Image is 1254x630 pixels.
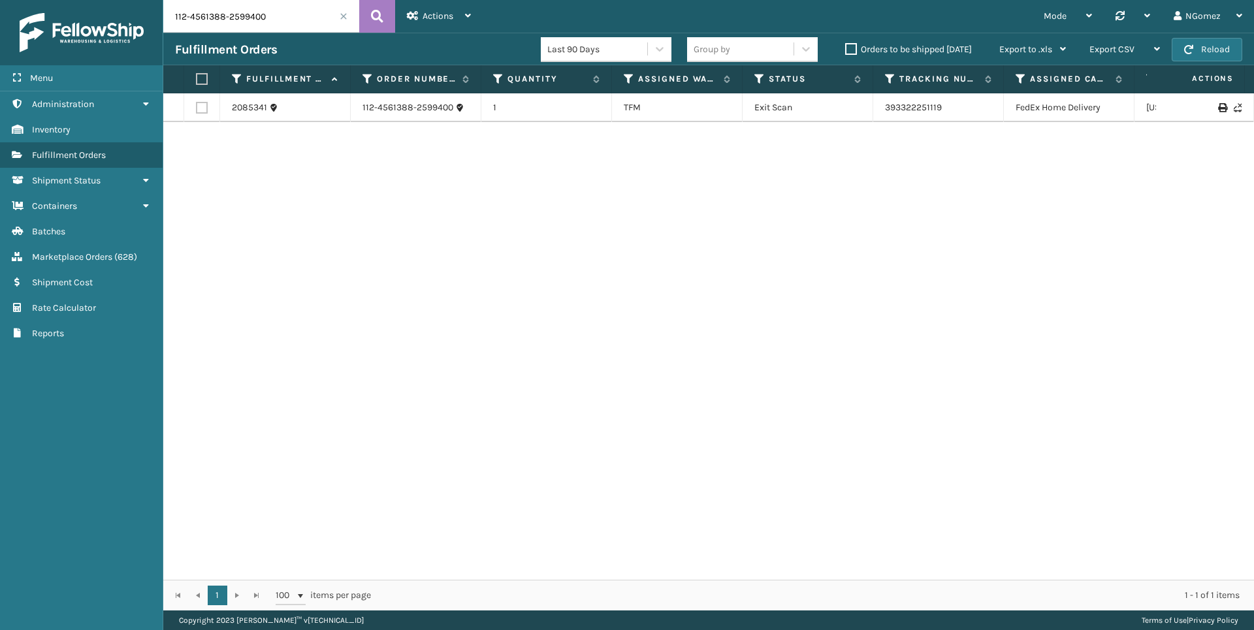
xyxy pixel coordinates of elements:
[208,586,227,605] a: 1
[389,589,1240,602] div: 1 - 1 of 1 items
[743,93,873,122] td: Exit Scan
[845,44,972,55] label: Orders to be shipped [DATE]
[32,150,106,161] span: Fulfillment Orders
[899,73,978,85] label: Tracking Number
[32,251,112,262] span: Marketplace Orders
[638,73,717,85] label: Assigned Warehouse
[377,73,456,85] label: Order Number
[32,200,77,212] span: Containers
[1089,44,1134,55] span: Export CSV
[999,44,1052,55] span: Export to .xls
[32,226,65,237] span: Batches
[32,302,96,313] span: Rate Calculator
[114,251,137,262] span: ( 628 )
[32,277,93,288] span: Shipment Cost
[481,93,612,122] td: 1
[612,93,743,122] td: TFM
[276,586,371,605] span: items per page
[32,124,71,135] span: Inventory
[1151,68,1242,89] span: Actions
[179,610,364,630] p: Copyright 2023 [PERSON_NAME]™ v [TECHNICAL_ID]
[32,99,94,110] span: Administration
[32,175,101,186] span: Shipment Status
[1218,103,1226,112] i: Print Label
[30,72,53,84] span: Menu
[20,13,144,52] img: logo
[1234,103,1242,112] i: Never Shipped
[1142,610,1238,630] div: |
[1142,616,1187,625] a: Terms of Use
[32,328,64,339] span: Reports
[769,73,848,85] label: Status
[232,101,267,114] a: 2085341
[423,10,453,22] span: Actions
[1172,38,1242,61] button: Reload
[246,73,325,85] label: Fulfillment Order Id
[1189,616,1238,625] a: Privacy Policy
[547,42,649,56] div: Last 90 Days
[1030,73,1109,85] label: Assigned Carrier Service
[276,589,295,602] span: 100
[1044,10,1067,22] span: Mode
[175,42,277,57] h3: Fulfillment Orders
[885,102,942,113] a: 393322251119
[362,101,453,114] a: 112-4561388-2599400
[1004,93,1134,122] td: FedEx Home Delivery
[507,73,587,85] label: Quantity
[694,42,730,56] div: Group by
